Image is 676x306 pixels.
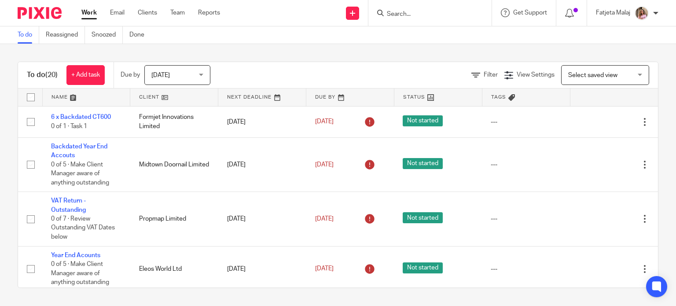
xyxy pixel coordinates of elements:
[315,265,334,272] span: [DATE]
[198,8,220,17] a: Reports
[596,8,630,17] p: Fatjeta Malaj
[568,72,617,78] span: Select saved view
[138,8,157,17] a: Clients
[218,106,306,137] td: [DATE]
[51,114,111,120] a: 6 x Backdated CT600
[130,137,218,192] td: Midtown Doornail Limited
[491,118,561,126] div: ---
[635,6,649,20] img: MicrosoftTeams-image%20(5).png
[51,252,100,258] a: Year End Acounts
[45,71,58,78] span: (20)
[130,106,218,137] td: Formjet Innovations Limited
[18,26,39,44] a: To do
[151,72,170,78] span: [DATE]
[18,7,62,19] img: Pixie
[27,70,58,80] h1: To do
[46,26,85,44] a: Reassigned
[51,216,115,240] span: 0 of 7 · Review Outstanding VAT Dates below
[403,158,443,169] span: Not started
[92,26,123,44] a: Snoozed
[130,246,218,291] td: Eleos World Ltd
[51,162,109,186] span: 0 of 5 · Make Client Manager aware of anything outstanding
[403,262,443,273] span: Not started
[170,8,185,17] a: Team
[51,144,107,159] a: Backdated Year End Accouts
[491,265,561,273] div: ---
[51,261,109,285] span: 0 of 5 · Make Client Manager aware of anything outstanding
[130,192,218,246] td: Propmap Limited
[315,119,334,125] span: [DATE]
[315,216,334,222] span: [DATE]
[218,137,306,192] td: [DATE]
[491,214,561,223] div: ---
[51,123,87,129] span: 0 of 1 · Task 1
[517,72,555,78] span: View Settings
[121,70,140,79] p: Due by
[218,246,306,291] td: [DATE]
[218,192,306,246] td: [DATE]
[51,198,86,213] a: VAT Return - Outstanding
[403,212,443,223] span: Not started
[386,11,465,18] input: Search
[81,8,97,17] a: Work
[315,162,334,168] span: [DATE]
[491,160,561,169] div: ---
[513,10,547,16] span: Get Support
[66,65,105,85] a: + Add task
[110,8,125,17] a: Email
[403,115,443,126] span: Not started
[491,95,506,100] span: Tags
[129,26,151,44] a: Done
[484,72,498,78] span: Filter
